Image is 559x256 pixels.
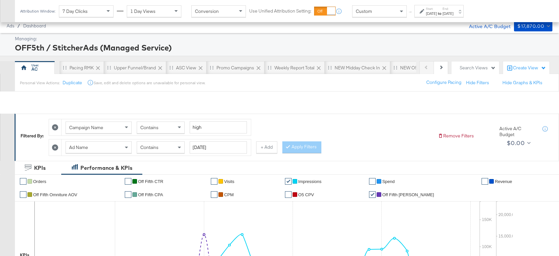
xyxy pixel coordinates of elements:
div: NEW O5 Weekly Report [400,65,448,71]
div: OFF5th / StitcherAds (Managed Service) [15,42,551,53]
span: Off Fifth Omniture AOV [33,192,77,197]
div: $17,870.00 [517,22,544,30]
div: Attribution Window: [20,9,56,14]
strong: to [437,11,443,16]
div: Performance & KPIs [80,164,132,172]
button: Hide Graphs & KPIs [502,80,542,86]
div: NEW Midday Check In [335,65,380,71]
div: ASC View [176,65,196,71]
span: Revenue [495,179,512,184]
div: Personal View Actions: [20,80,60,86]
div: Upper Funnel/Brand [114,65,156,71]
span: ↑ [407,11,414,14]
div: Search Views [460,65,496,71]
label: Use Unified Attribution Setting: [249,8,311,14]
span: Spend [382,179,395,184]
div: Drag to reorder tab [169,66,173,69]
a: ✔ [285,191,292,198]
a: ✔ [211,178,217,185]
div: Drag to reorder tab [210,66,213,69]
div: [DATE] [443,11,453,16]
span: Off Fifth CTR [138,179,163,184]
a: ✔ [369,178,376,185]
span: 7 Day Clicks [63,8,88,14]
span: Ad Name [69,144,88,150]
div: Drag to reorder tab [394,66,397,69]
span: Off Fifth [PERSON_NAME] [382,192,434,197]
div: Drag to reorder tab [107,66,111,69]
label: End: [443,7,453,11]
a: ✔ [369,191,376,198]
a: ✔ [211,191,217,198]
button: + Add [256,141,277,153]
div: Drag to reorder tab [328,66,332,69]
span: Visits [224,179,234,184]
a: ✔ [482,178,488,185]
span: Ads [7,23,14,28]
div: Active A/C Budget [462,21,511,31]
span: Contains [140,125,159,130]
div: Promo Campaigns [216,65,254,71]
label: Start: [426,7,437,11]
div: AC [31,66,38,72]
button: $0.00 [504,138,532,148]
div: [DATE] [426,11,437,16]
span: Conversion [195,8,219,14]
div: $0.00 [507,138,525,148]
input: Enter a search term [190,141,247,154]
span: Impressions [298,179,321,184]
input: Enter a search term [190,121,247,133]
a: ✔ [125,191,131,198]
button: Remove Filters [438,133,474,139]
div: Save, edit and delete options are unavailable for personal view. [94,80,205,86]
span: off fifth CPA [138,192,163,197]
span: CPM [224,192,234,197]
div: Drag to reorder tab [63,66,67,69]
button: $17,870.00 [514,21,552,31]
div: Weekly Report Total [274,65,314,71]
span: 1 Day Views [130,8,156,14]
div: Pacing RMK [70,65,94,71]
span: Contains [140,144,159,150]
div: Managing: [15,36,551,42]
a: ✔ [285,178,292,185]
span: Orders [33,179,46,184]
span: O5 CPV [298,192,314,197]
span: Custom [356,8,372,14]
div: Create View [513,65,546,71]
button: Configure Pacing [422,77,466,89]
div: KPIs [34,164,46,172]
a: Dashboard [23,23,46,28]
div: Drag to reorder tab [268,66,271,69]
a: ✔ [125,178,131,185]
span: Campaign Name [69,125,103,130]
button: Hide Filters [466,80,489,86]
span: / [14,23,23,28]
a: ✔ [20,178,26,185]
div: Active A/C Budget [499,126,536,138]
a: ✔ [20,191,26,198]
button: Duplicate [63,80,82,86]
div: Filtered By: [21,133,44,139]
